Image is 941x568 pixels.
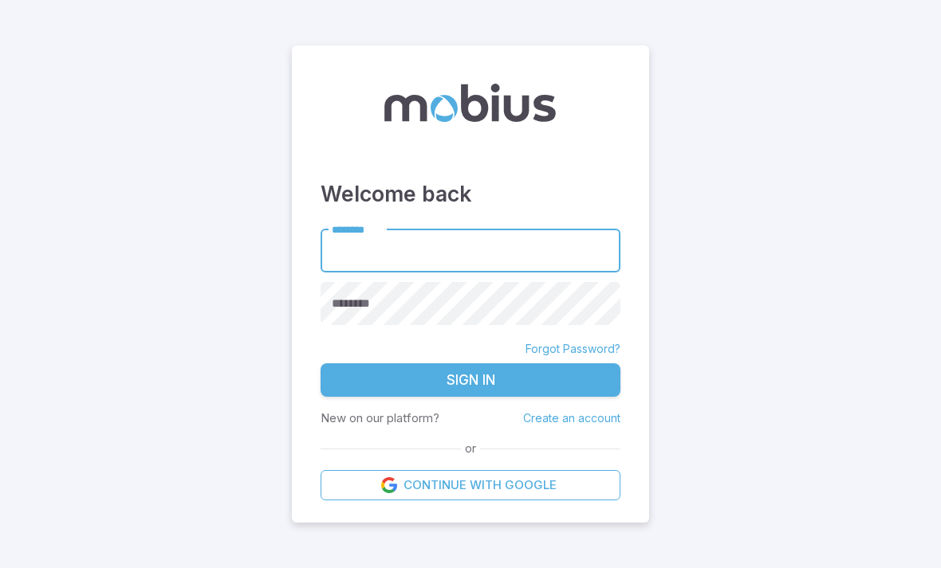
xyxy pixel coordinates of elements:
span: or [461,440,480,457]
a: Create an account [523,411,620,425]
a: Continue with Google [321,470,620,500]
a: Forgot Password? [526,341,620,357]
p: New on our platform? [321,409,439,427]
button: Sign In [321,363,620,397]
h3: Welcome back [321,178,620,210]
